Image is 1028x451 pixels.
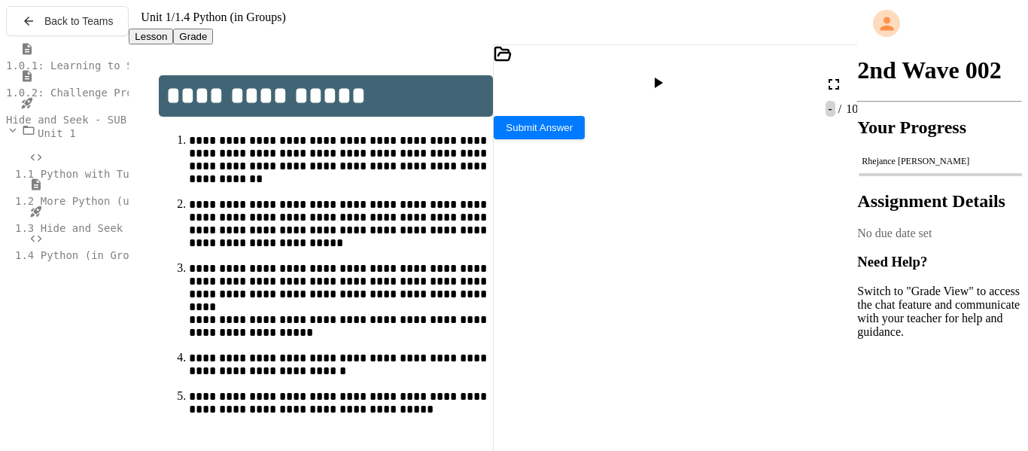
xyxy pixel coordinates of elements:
[44,15,114,27] span: Back to Teams
[38,127,76,139] span: Unit 1
[857,56,1022,84] h1: 2nd Wave 002
[857,227,1022,240] div: No due date set
[15,222,123,234] span: 1.3 Hide and Seek
[826,101,835,117] span: -
[857,117,1022,138] h2: Your Progress
[494,116,585,139] button: Submit Answer
[15,249,154,261] span: 1.4 Python (in Groups)
[129,29,173,44] button: Lesson
[15,195,205,207] span: 1.2 More Python (using Turtle)
[6,87,241,99] span: 1.0.2: Challenge Problem - The Bridge
[857,285,1022,339] p: Switch to "Grade View" to access the chat feature and communicate with your teacher for help and ...
[843,102,858,115] span: 10
[506,122,573,133] span: Submit Answer
[862,156,1017,167] div: Rhejance [PERSON_NAME]
[175,11,286,23] span: 1.4 Python (in Groups)
[6,6,129,36] button: Back to Teams
[857,254,1022,270] h3: Need Help?
[857,6,1022,41] div: My Account
[15,168,154,180] span: 1.1 Python with Turtle
[141,11,171,23] span: Unit 1
[857,191,1022,212] h2: Assignment Details
[173,29,213,44] button: Grade
[838,102,841,115] span: /
[6,59,247,72] span: 1.0.1: Learning to Solve Hard Problems
[172,11,175,23] span: /
[6,114,126,126] span: Hide and Seek - SUB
